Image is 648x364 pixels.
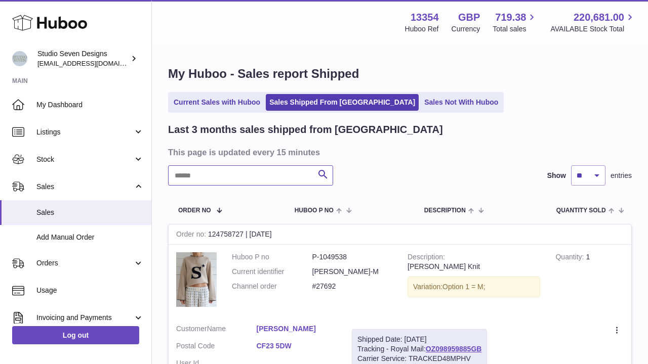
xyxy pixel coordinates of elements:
[295,207,334,214] span: Huboo P no
[36,233,144,242] span: Add Manual Order
[266,94,419,111] a: Sales Shipped From [GEOGRAPHIC_DATA]
[442,283,485,291] span: Option 1 = M;
[169,224,631,245] div: 124758727 | [DATE]
[12,51,27,66] img: contact.studiosevendesigns@gmail.com
[493,11,538,34] a: 719.38 Total sales
[550,11,636,34] a: 220,681.00 AVAILABLE Stock Total
[495,11,526,24] span: 719.38
[312,252,393,262] dd: P-1049538
[170,94,264,111] a: Current Sales with Huboo
[12,326,139,344] a: Log out
[36,182,133,192] span: Sales
[556,207,606,214] span: Quantity Sold
[547,171,566,180] label: Show
[176,252,217,306] img: 17_56d64574-3a74-4b05-8b9a-b2d4f46fb250.png
[357,354,481,363] div: Carrier Service: TRACKED48MPHV
[37,59,149,67] span: [EMAIL_ADDRESS][DOMAIN_NAME]
[357,335,481,344] div: Shipped Date: [DATE]
[232,252,312,262] dt: Huboo P no
[421,94,502,111] a: Sales Not With Huboo
[232,267,312,277] dt: Current identifier
[36,258,133,268] span: Orders
[168,66,632,82] h1: My Huboo - Sales report Shipped
[36,286,144,295] span: Usage
[36,127,133,137] span: Listings
[232,282,312,291] dt: Channel order
[257,341,337,351] a: CF23 5DW
[611,171,632,180] span: entries
[176,230,208,241] strong: Order no
[493,24,538,34] span: Total sales
[168,147,629,158] h3: This page is updated every 15 minutes
[36,155,133,164] span: Stock
[405,24,439,34] div: Huboo Ref
[176,341,257,353] dt: Postal Code
[408,253,445,263] strong: Description
[408,277,540,297] div: Variation:
[176,325,207,333] span: Customer
[312,267,393,277] dd: [PERSON_NAME]-M
[312,282,393,291] dd: #27692
[411,11,439,24] strong: 13354
[168,123,443,136] h2: Last 3 months sales shipped from [GEOGRAPHIC_DATA]
[550,24,636,34] span: AVAILABLE Stock Total
[37,49,129,68] div: Studio Seven Designs
[424,207,466,214] span: Description
[257,324,337,334] a: [PERSON_NAME]
[458,11,480,24] strong: GBP
[176,324,257,336] dt: Name
[36,208,144,217] span: Sales
[36,100,144,110] span: My Dashboard
[408,262,540,271] div: [PERSON_NAME] Knit
[555,253,586,263] strong: Quantity
[574,11,624,24] span: 220,681.00
[548,245,631,316] td: 1
[426,345,482,353] a: OZ098959885GB
[452,24,480,34] div: Currency
[36,313,133,323] span: Invoicing and Payments
[178,207,211,214] span: Order No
